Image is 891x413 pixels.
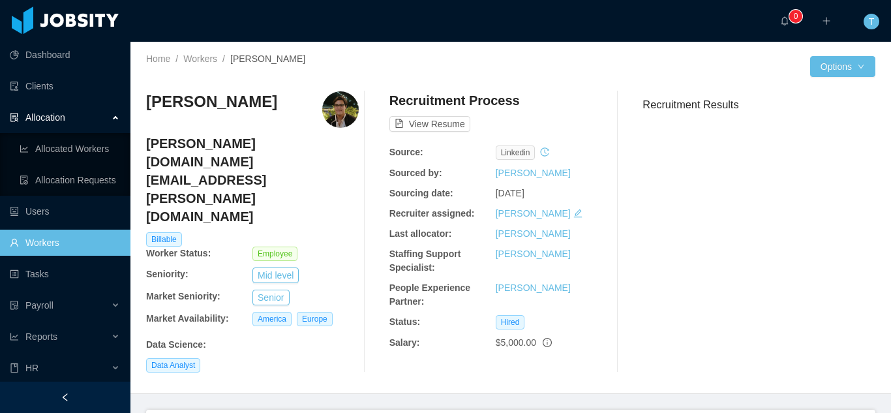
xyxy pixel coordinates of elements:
[496,168,571,178] a: [PERSON_NAME]
[252,290,289,305] button: Senior
[573,209,582,218] i: icon: edit
[389,283,471,307] b: People Experience Partner:
[10,230,120,256] a: icon: userWorkers
[146,358,200,373] span: Data Analyst
[496,315,525,329] span: Hired
[496,208,571,219] a: [PERSON_NAME]
[20,167,120,193] a: icon: file-doneAllocation Requests
[389,147,423,157] b: Source:
[496,337,536,348] span: $5,000.00
[146,248,211,258] b: Worker Status:
[146,232,182,247] span: Billable
[252,312,292,326] span: America
[10,363,19,373] i: icon: book
[496,249,571,259] a: [PERSON_NAME]
[20,136,120,162] a: icon: line-chartAllocated Workers
[222,54,225,64] span: /
[822,16,831,25] i: icon: plus
[146,91,277,112] h3: [PERSON_NAME]
[10,113,19,122] i: icon: solution
[230,54,305,64] span: [PERSON_NAME]
[175,54,178,64] span: /
[146,339,206,350] b: Data Science :
[146,54,170,64] a: Home
[146,269,189,279] b: Seniority:
[496,188,524,198] span: [DATE]
[10,198,120,224] a: icon: robotUsers
[389,188,453,198] b: Sourcing date:
[10,73,120,99] a: icon: auditClients
[389,337,420,348] b: Salary:
[789,10,802,23] sup: 0
[389,249,461,273] b: Staffing Support Specialist:
[496,283,571,293] a: [PERSON_NAME]
[810,56,875,77] button: Optionsicon: down
[183,54,217,64] a: Workers
[389,116,470,132] button: icon: file-textView Resume
[780,16,789,25] i: icon: bell
[10,301,19,310] i: icon: file-protect
[540,147,549,157] i: icon: history
[869,14,875,29] span: T
[543,338,552,347] span: info-circle
[10,42,120,68] a: icon: pie-chartDashboard
[10,332,19,341] i: icon: line-chart
[146,313,229,324] b: Market Availability:
[252,268,299,283] button: Mid level
[496,145,536,160] span: linkedin
[146,134,359,226] h4: [PERSON_NAME][DOMAIN_NAME][EMAIL_ADDRESS][PERSON_NAME][DOMAIN_NAME]
[389,168,442,178] b: Sourced by:
[389,208,475,219] b: Recruiter assigned:
[642,97,875,113] h3: Recruitment Results
[25,363,38,373] span: HR
[496,228,571,239] a: [PERSON_NAME]
[10,261,120,287] a: icon: profileTasks
[389,228,452,239] b: Last allocator:
[25,331,57,342] span: Reports
[146,291,220,301] b: Market Seniority:
[25,112,65,123] span: Allocation
[25,300,53,311] span: Payroll
[297,312,333,326] span: Europe
[252,247,297,261] span: Employee
[389,119,470,129] a: icon: file-textView Resume
[389,316,420,327] b: Status:
[322,91,359,128] img: 3414dd0c-e5d8-456f-aa17-ed71d88f9161_664f6e265a2ef-400w.png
